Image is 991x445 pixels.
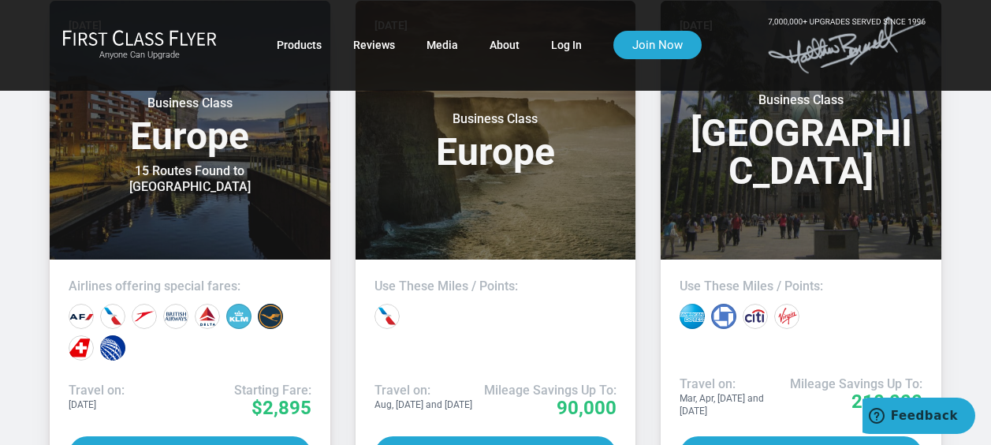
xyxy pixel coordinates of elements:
[69,335,94,361] div: Swiss
[226,304,251,329] div: KLM
[374,279,617,294] h4: Use These Miles / Points:
[69,95,311,155] h3: Europe
[62,29,217,61] a: First Class FlyerAnyone Can Upgrade
[743,304,768,329] div: Citi points
[100,335,125,361] div: United
[862,398,975,437] iframe: Opens a widget where you can find more information
[490,31,520,59] a: About
[258,304,283,329] div: Lufthansa
[69,304,94,329] div: Air France
[374,304,400,329] div: American miles
[353,31,395,59] a: Reviews
[62,29,217,46] img: First Class Flyer
[100,304,125,329] div: American Airlines
[702,92,900,108] small: Business Class
[69,279,311,294] h4: Airlines offering special fares:
[613,31,702,59] a: Join Now
[774,304,799,329] div: Virgin Atlantic miles
[427,31,458,59] a: Media
[680,304,705,329] div: Amex points
[551,31,582,59] a: Log In
[62,50,217,61] small: Anyone Can Upgrade
[680,279,922,294] h4: Use These Miles / Points:
[680,92,922,190] h3: [GEOGRAPHIC_DATA]
[163,304,188,329] div: British Airways
[397,111,594,127] small: Business Class
[711,304,736,329] div: Chase points
[91,163,289,195] div: 15 Routes Found to [GEOGRAPHIC_DATA]
[277,31,322,59] a: Products
[195,304,220,329] div: Delta Airlines
[374,111,617,171] h3: Europe
[132,304,157,329] div: Austrian Airlines‎
[91,95,289,111] small: Business Class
